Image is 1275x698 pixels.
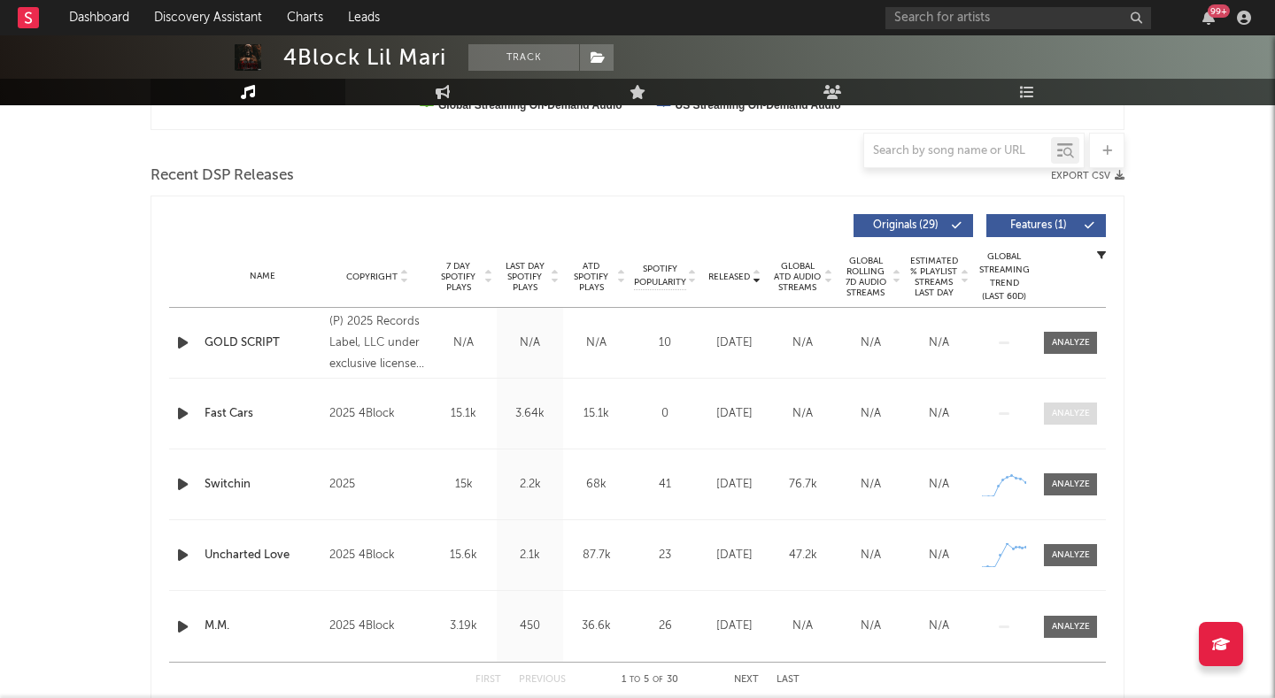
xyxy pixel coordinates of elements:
[205,270,321,283] div: Name
[676,99,841,111] text: US Streaming On-Demand Audio
[1202,11,1215,25] button: 99+
[435,547,492,564] div: 15.6k
[773,476,832,494] div: 76.7k
[653,676,663,684] span: of
[841,476,900,494] div: N/A
[568,261,614,293] span: ATD Spotify Plays
[501,334,559,352] div: N/A
[205,405,321,423] a: Fast Cars
[841,256,890,298] span: Global Rolling 7D Audio Streams
[909,476,969,494] div: N/A
[734,675,759,685] button: Next
[475,675,501,685] button: First
[773,617,832,635] div: N/A
[773,334,832,352] div: N/A
[435,405,492,423] div: 15.1k
[773,405,832,423] div: N/A
[438,99,622,111] text: Global Streaming On-Demand Audio
[841,547,900,564] div: N/A
[435,261,482,293] span: 7 Day Spotify Plays
[909,547,969,564] div: N/A
[634,476,696,494] div: 41
[909,256,958,298] span: Estimated % Playlist Streams Last Day
[909,405,969,423] div: N/A
[634,547,696,564] div: 23
[346,272,398,282] span: Copyright
[568,617,625,635] div: 36.6k
[854,214,973,237] button: Originals(29)
[705,617,764,635] div: [DATE]
[841,405,900,423] div: N/A
[1208,4,1230,18] div: 99 +
[865,220,947,231] span: Originals ( 29 )
[501,261,548,293] span: Last Day Spotify Plays
[283,44,446,71] div: 4Block Lil Mari
[329,545,426,566] div: 2025 4Block
[705,334,764,352] div: [DATE]
[705,476,764,494] div: [DATE]
[864,144,1051,158] input: Search by song name or URL
[909,334,969,352] div: N/A
[329,474,426,495] div: 2025
[634,617,696,635] div: 26
[977,250,1031,303] div: Global Streaming Trend (Last 60D)
[568,476,625,494] div: 68k
[435,476,492,494] div: 15k
[205,476,321,494] a: Switchin
[634,334,696,352] div: 10
[705,547,764,564] div: [DATE]
[634,405,696,423] div: 0
[205,334,321,352] a: GOLD SCRIPT
[568,334,625,352] div: N/A
[773,547,832,564] div: 47.2k
[468,44,579,71] button: Track
[205,617,321,635] a: M.M.
[435,617,492,635] div: 3.19k
[841,617,900,635] div: N/A
[998,220,1079,231] span: Features ( 1 )
[634,263,686,289] span: Spotify Popularity
[519,675,566,685] button: Previous
[986,214,1106,237] button: Features(1)
[501,476,559,494] div: 2.2k
[841,334,900,352] div: N/A
[773,261,822,293] span: Global ATD Audio Streams
[601,670,699,691] div: 1 5 30
[435,334,492,352] div: N/A
[568,547,625,564] div: 87.7k
[205,547,321,564] a: Uncharted Love
[151,165,294,187] span: Recent DSP Releases
[329,403,426,425] div: 2025 4Block
[329,616,426,637] div: 2025 4Block
[777,675,800,685] button: Last
[885,7,1151,29] input: Search for artists
[708,272,750,282] span: Released
[501,547,559,564] div: 2.1k
[501,405,559,423] div: 3.64k
[501,617,559,635] div: 450
[630,676,640,684] span: to
[329,311,426,375] div: (P) 2025 Records Label, LLC under exclusive license from [PERSON_NAME]
[568,405,625,423] div: 15.1k
[705,405,764,423] div: [DATE]
[1051,171,1124,181] button: Export CSV
[909,617,969,635] div: N/A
